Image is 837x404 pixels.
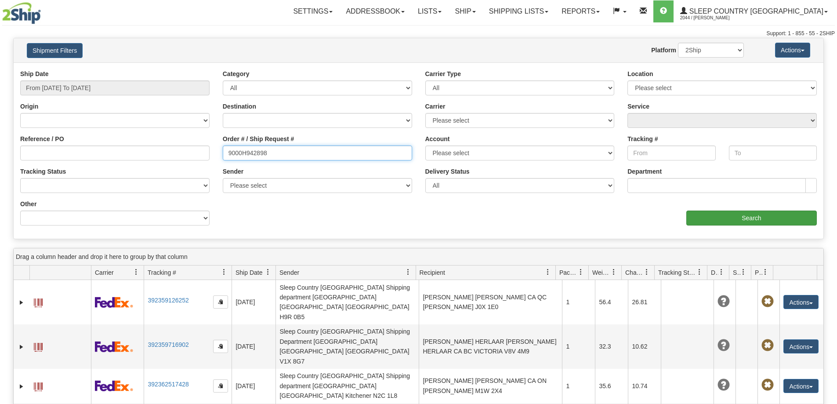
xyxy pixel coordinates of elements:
td: 10.74 [628,369,661,403]
td: 35.6 [595,369,628,403]
button: Copy to clipboard [213,379,228,393]
td: 32.3 [595,324,628,369]
span: Sleep Country [GEOGRAPHIC_DATA] [687,7,823,15]
span: Unknown [717,295,730,308]
td: Sleep Country [GEOGRAPHIC_DATA] Shipping department [GEOGRAPHIC_DATA] [GEOGRAPHIC_DATA] [GEOGRAPH... [275,280,419,324]
a: Settings [286,0,339,22]
span: Pickup Status [755,268,762,277]
label: Carrier [425,102,446,111]
td: 1 [562,280,595,324]
span: Unknown [717,379,730,391]
label: Tracking Status [20,167,66,176]
label: Tracking # [627,135,658,143]
td: [PERSON_NAME] HERLAAR [PERSON_NAME] HERLAAR CA BC VICTORIA V8V 4M9 [419,324,562,369]
span: Weight [592,268,611,277]
td: [DATE] [232,369,275,403]
td: 26.81 [628,280,661,324]
button: Actions [783,339,819,353]
span: Pickup Not Assigned [761,339,774,352]
label: Other [20,200,36,208]
input: To [729,146,817,160]
a: Delivery Status filter column settings [714,265,729,280]
label: Department [627,167,662,176]
span: 2044 / [PERSON_NAME] [680,14,746,22]
td: 10.62 [628,324,661,369]
span: Unknown [717,339,730,352]
span: Delivery Status [711,268,718,277]
button: Shipment Filters [27,43,83,58]
a: Addressbook [339,0,411,22]
td: [PERSON_NAME] [PERSON_NAME] CA QC [PERSON_NAME] J0X 1E0 [419,280,562,324]
div: grid grouping header [14,248,823,266]
label: Carrier Type [425,69,461,78]
span: Tracking Status [658,268,696,277]
span: Ship Date [236,268,262,277]
label: Category [223,69,250,78]
a: 392362517428 [148,381,188,388]
a: 392359126252 [148,297,188,304]
a: Shipment Issues filter column settings [736,265,751,280]
td: [DATE] [232,280,275,324]
img: 2 - FedEx Express® [95,380,133,391]
a: Reports [555,0,606,22]
label: Location [627,69,653,78]
input: From [627,146,715,160]
a: Sender filter column settings [401,265,416,280]
span: Carrier [95,268,114,277]
td: [PERSON_NAME] [PERSON_NAME] CA ON [PERSON_NAME] M1W 2X4 [419,369,562,403]
label: Platform [651,46,676,55]
td: 1 [562,324,595,369]
a: Lists [411,0,448,22]
a: Tracking # filter column settings [217,265,232,280]
span: Recipient [420,268,445,277]
span: Tracking # [148,268,176,277]
a: Charge filter column settings [639,265,654,280]
div: Support: 1 - 855 - 55 - 2SHIP [2,30,835,37]
a: Expand [17,382,26,391]
input: Search [686,211,817,226]
span: Charge [625,268,644,277]
a: Weight filter column settings [606,265,621,280]
a: Ship Date filter column settings [261,265,275,280]
img: 2 - FedEx Express® [95,297,133,308]
a: Ship [448,0,482,22]
label: Destination [223,102,256,111]
a: Pickup Status filter column settings [758,265,773,280]
a: Carrier filter column settings [129,265,144,280]
label: Delivery Status [425,167,470,176]
td: 1 [562,369,595,403]
td: [DATE] [232,324,275,369]
a: 392359716902 [148,341,188,348]
label: Account [425,135,450,143]
a: Label [34,339,43,353]
a: Recipient filter column settings [540,265,555,280]
button: Copy to clipboard [213,295,228,309]
label: Order # / Ship Request # [223,135,294,143]
a: Expand [17,342,26,351]
span: Shipment Issues [733,268,740,277]
a: Packages filter column settings [573,265,588,280]
button: Actions [775,43,810,58]
button: Copy to clipboard [213,340,228,353]
label: Reference / PO [20,135,64,143]
span: Packages [559,268,578,277]
a: Label [34,379,43,393]
td: 56.4 [595,280,628,324]
img: 2 - FedEx Express® [95,341,133,352]
button: Actions [783,295,819,309]
span: Pickup Not Assigned [761,379,774,391]
button: Actions [783,379,819,393]
span: Sender [279,268,299,277]
a: Tracking Status filter column settings [692,265,707,280]
label: Service [627,102,649,111]
span: Pickup Not Assigned [761,295,774,308]
a: Label [34,295,43,309]
label: Origin [20,102,38,111]
a: Sleep Country [GEOGRAPHIC_DATA] 2044 / [PERSON_NAME] [674,0,834,22]
a: Expand [17,298,26,307]
td: Sleep Country [GEOGRAPHIC_DATA] Shipping Department [GEOGRAPHIC_DATA] [GEOGRAPHIC_DATA] [GEOGRAPH... [275,324,419,369]
img: logo2044.jpg [2,2,41,24]
a: Shipping lists [482,0,555,22]
label: Ship Date [20,69,49,78]
label: Sender [223,167,243,176]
